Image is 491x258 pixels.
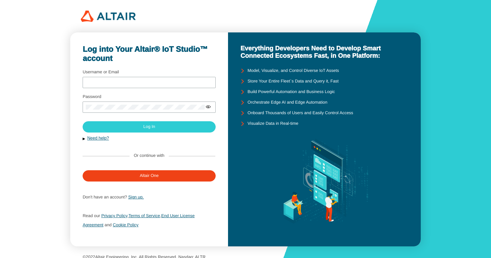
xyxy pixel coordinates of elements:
[247,68,339,73] unity-typography: Model, Visualize, and Control Diverse IoT Assets
[83,69,119,74] label: Username or Email
[270,129,379,234] img: background.svg
[83,135,215,141] button: Need help?
[81,11,136,22] img: 320px-Altair_logo.png
[104,222,112,227] span: and
[134,153,164,158] label: Or continue with
[128,195,144,199] a: Sign up.
[83,211,215,229] p: , ,
[247,121,298,126] unity-typography: Visualize Data in Real-time
[83,94,101,99] label: Password
[87,136,109,141] a: Need help?
[128,213,160,218] a: Terms of Service
[101,213,127,218] a: Privacy Policy
[83,213,100,218] span: Read our
[83,195,127,199] span: Don't have an account?
[240,45,408,59] unity-typography: Everything Developers Need to Develop Smart Connected Ecosystems Fast, in One Platform:
[247,90,335,94] unity-typography: Build Powerful Automation and Business Logic
[113,222,139,227] a: Cookie Policy
[83,45,215,63] unity-typography: Log into Your Altair® IoT Studio™ account
[247,79,339,84] unity-typography: Store Your Entire Fleet`s Data and Query it, Fast
[247,111,353,116] unity-typography: Onboard Thousands of Users and Easily Control Access
[247,100,327,105] unity-typography: Orchestrate Edge AI and Edge Automation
